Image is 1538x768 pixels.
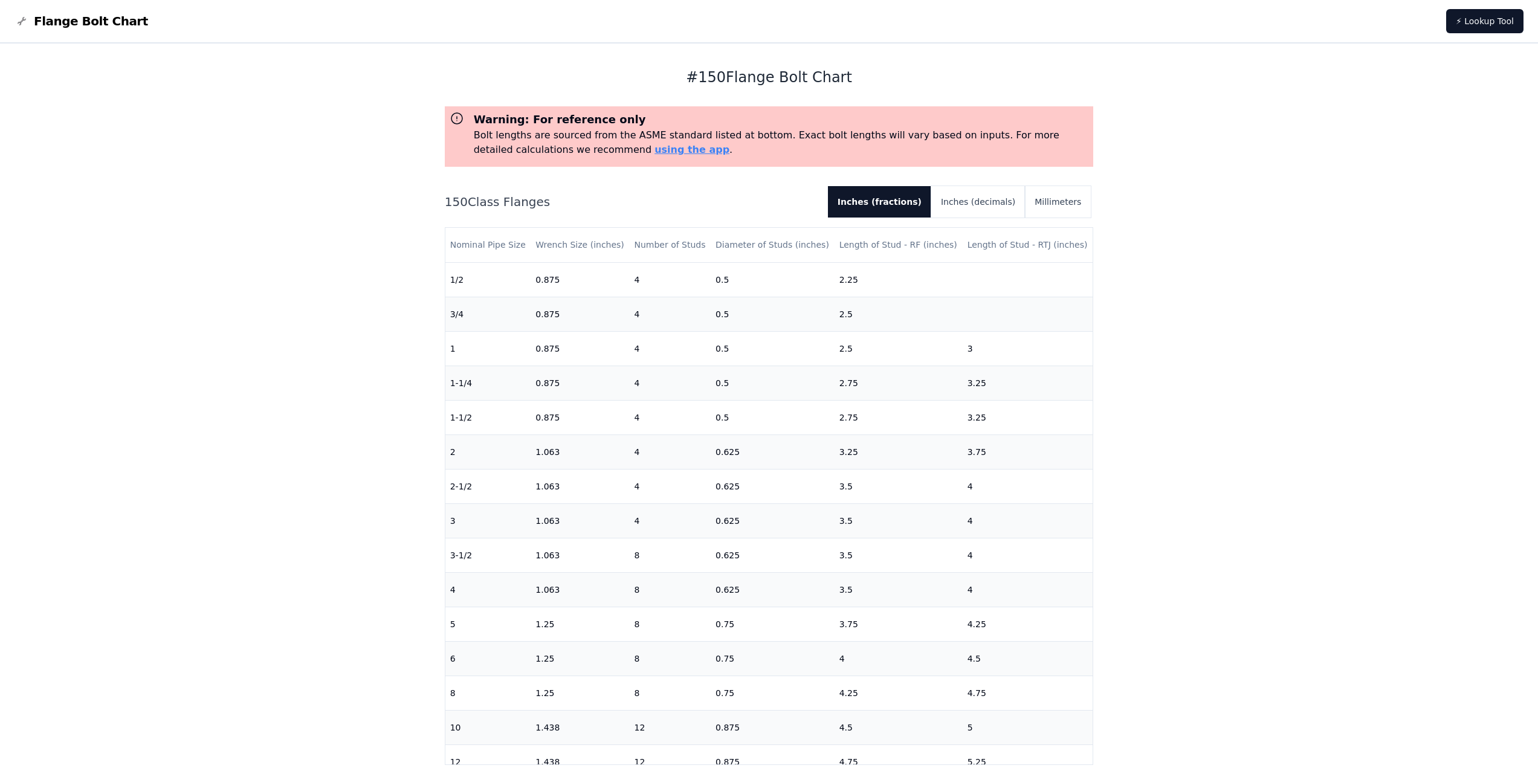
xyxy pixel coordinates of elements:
[445,262,531,297] td: 1/2
[531,262,629,297] td: 0.875
[963,538,1093,572] td: 4
[445,366,531,400] td: 1-1/4
[835,434,963,469] td: 3.25
[711,572,835,607] td: 0.625
[531,469,629,503] td: 1.063
[629,297,711,331] td: 4
[629,434,711,469] td: 4
[835,710,963,744] td: 4.5
[445,469,531,503] td: 2-1/2
[654,144,729,155] a: using the app
[711,503,835,538] td: 0.625
[711,676,835,710] td: 0.75
[531,607,629,641] td: 1.25
[963,641,1093,676] td: 4.5
[835,228,963,262] th: Length of Stud - RF (inches)
[711,400,835,434] td: 0.5
[1025,186,1091,218] button: Millimeters
[629,710,711,744] td: 12
[445,297,531,331] td: 3/4
[828,186,931,218] button: Inches (fractions)
[445,228,531,262] th: Nominal Pipe Size
[963,469,1093,503] td: 4
[445,676,531,710] td: 8
[531,641,629,676] td: 1.25
[629,607,711,641] td: 8
[963,400,1093,434] td: 3.25
[835,641,963,676] td: 4
[711,469,835,503] td: 0.625
[835,538,963,572] td: 3.5
[963,366,1093,400] td: 3.25
[629,538,711,572] td: 8
[629,366,711,400] td: 4
[531,503,629,538] td: 1.063
[474,128,1089,157] p: Bolt lengths are sourced from the ASME standard listed at bottom. Exact bolt lengths will vary ba...
[531,366,629,400] td: 0.875
[711,607,835,641] td: 0.75
[531,297,629,331] td: 0.875
[531,434,629,469] td: 1.063
[835,331,963,366] td: 2.5
[531,710,629,744] td: 1.438
[711,331,835,366] td: 0.5
[963,607,1093,641] td: 4.25
[711,228,835,262] th: Diameter of Studs (inches)
[629,400,711,434] td: 4
[835,676,963,710] td: 4.25
[963,434,1093,469] td: 3.75
[445,710,531,744] td: 10
[531,228,629,262] th: Wrench Size (inches)
[629,262,711,297] td: 4
[835,469,963,503] td: 3.5
[15,13,148,30] a: Flange Bolt Chart LogoFlange Bolt Chart
[963,572,1093,607] td: 4
[531,676,629,710] td: 1.25
[445,193,818,210] h2: 150 Class Flanges
[963,676,1093,710] td: 4.75
[34,13,148,30] span: Flange Bolt Chart
[445,538,531,572] td: 3-1/2
[835,607,963,641] td: 3.75
[711,366,835,400] td: 0.5
[711,262,835,297] td: 0.5
[931,186,1025,218] button: Inches (decimals)
[531,538,629,572] td: 1.063
[711,297,835,331] td: 0.5
[531,400,629,434] td: 0.875
[445,607,531,641] td: 5
[835,400,963,434] td: 2.75
[445,434,531,469] td: 2
[1446,9,1523,33] a: ⚡ Lookup Tool
[835,366,963,400] td: 2.75
[531,572,629,607] td: 1.063
[711,710,835,744] td: 0.875
[629,228,711,262] th: Number of Studs
[445,331,531,366] td: 1
[15,14,29,28] img: Flange Bolt Chart Logo
[445,400,531,434] td: 1-1/2
[445,641,531,676] td: 6
[963,228,1093,262] th: Length of Stud - RTJ (inches)
[629,641,711,676] td: 8
[963,503,1093,538] td: 4
[445,572,531,607] td: 4
[629,469,711,503] td: 4
[835,503,963,538] td: 3.5
[835,572,963,607] td: 3.5
[711,641,835,676] td: 0.75
[711,538,835,572] td: 0.625
[629,503,711,538] td: 4
[629,676,711,710] td: 8
[445,68,1094,87] h1: # 150 Flange Bolt Chart
[835,262,963,297] td: 2.25
[963,710,1093,744] td: 5
[711,434,835,469] td: 0.625
[835,297,963,331] td: 2.5
[963,331,1093,366] td: 3
[445,503,531,538] td: 3
[629,572,711,607] td: 8
[474,111,1089,128] h3: Warning: For reference only
[531,331,629,366] td: 0.875
[629,331,711,366] td: 4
